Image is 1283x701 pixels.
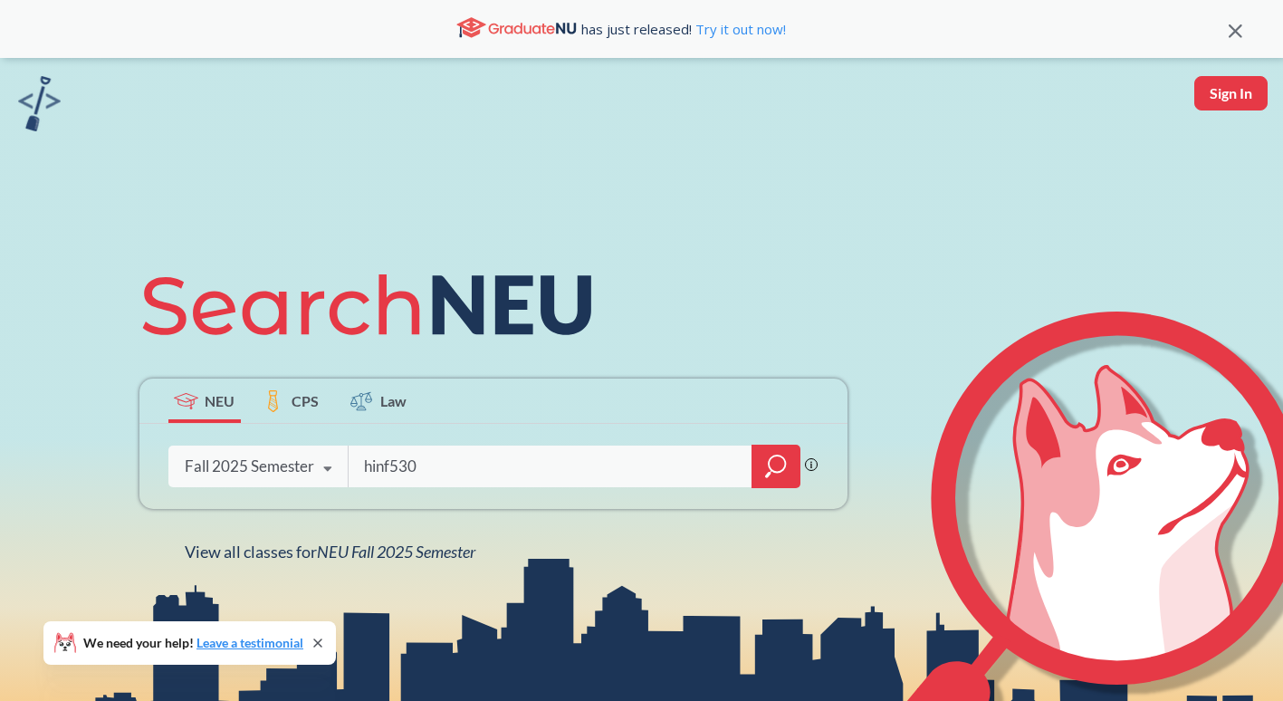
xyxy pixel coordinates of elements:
span: NEU [205,390,235,411]
img: sandbox logo [18,76,61,131]
span: has just released! [581,19,786,39]
span: Law [380,390,407,411]
a: Leave a testimonial [196,635,303,650]
div: Fall 2025 Semester [185,456,314,476]
input: Class, professor, course number, "phrase" [362,447,739,485]
a: sandbox logo [18,76,61,137]
span: CPS [292,390,319,411]
svg: magnifying glass [765,454,787,479]
span: NEU Fall 2025 Semester [317,542,475,562]
span: View all classes for [185,542,475,562]
a: Try it out now! [692,20,786,38]
span: We need your help! [83,637,303,649]
div: magnifying glass [752,445,800,488]
button: Sign In [1194,76,1268,110]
